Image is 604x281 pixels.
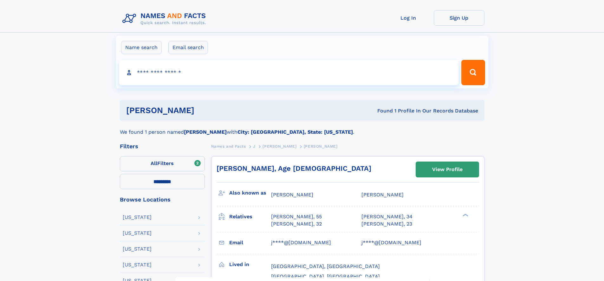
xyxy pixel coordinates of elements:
[253,142,256,150] a: J
[383,10,434,26] a: Log In
[151,160,157,166] span: All
[286,107,478,114] div: Found 1 Profile In Our Records Database
[126,106,286,114] h1: [PERSON_NAME]
[229,188,271,198] h3: Also known as
[229,259,271,270] h3: Lived in
[120,10,211,27] img: Logo Names and Facts
[120,156,205,171] label: Filters
[304,144,338,149] span: [PERSON_NAME]
[271,263,380,269] span: [GEOGRAPHIC_DATA], [GEOGRAPHIC_DATA]
[123,231,152,236] div: [US_STATE]
[434,10,484,26] a: Sign Up
[120,121,484,136] div: We found 1 person named with .
[271,273,380,279] span: [GEOGRAPHIC_DATA], [GEOGRAPHIC_DATA]
[263,142,296,150] a: [PERSON_NAME]
[361,192,404,198] span: [PERSON_NAME]
[361,220,412,227] a: [PERSON_NAME], 23
[263,144,296,149] span: [PERSON_NAME]
[432,162,463,177] div: View Profile
[123,246,152,252] div: [US_STATE]
[123,215,152,220] div: [US_STATE]
[271,220,322,227] a: [PERSON_NAME], 32
[271,192,313,198] span: [PERSON_NAME]
[217,164,371,172] a: [PERSON_NAME], Age [DEMOGRAPHIC_DATA]
[121,41,162,54] label: Name search
[119,60,459,85] input: search input
[229,237,271,248] h3: Email
[237,129,353,135] b: City: [GEOGRAPHIC_DATA], State: [US_STATE]
[416,162,479,177] a: View Profile
[229,211,271,222] h3: Relatives
[184,129,227,135] b: [PERSON_NAME]
[271,213,322,220] a: [PERSON_NAME], 55
[361,213,412,220] a: [PERSON_NAME], 34
[123,262,152,267] div: [US_STATE]
[461,213,469,217] div: ❯
[211,142,246,150] a: Names and Facts
[461,60,485,85] button: Search Button
[168,41,208,54] label: Email search
[120,144,205,149] div: Filters
[120,197,205,202] div: Browse Locations
[253,144,256,149] span: J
